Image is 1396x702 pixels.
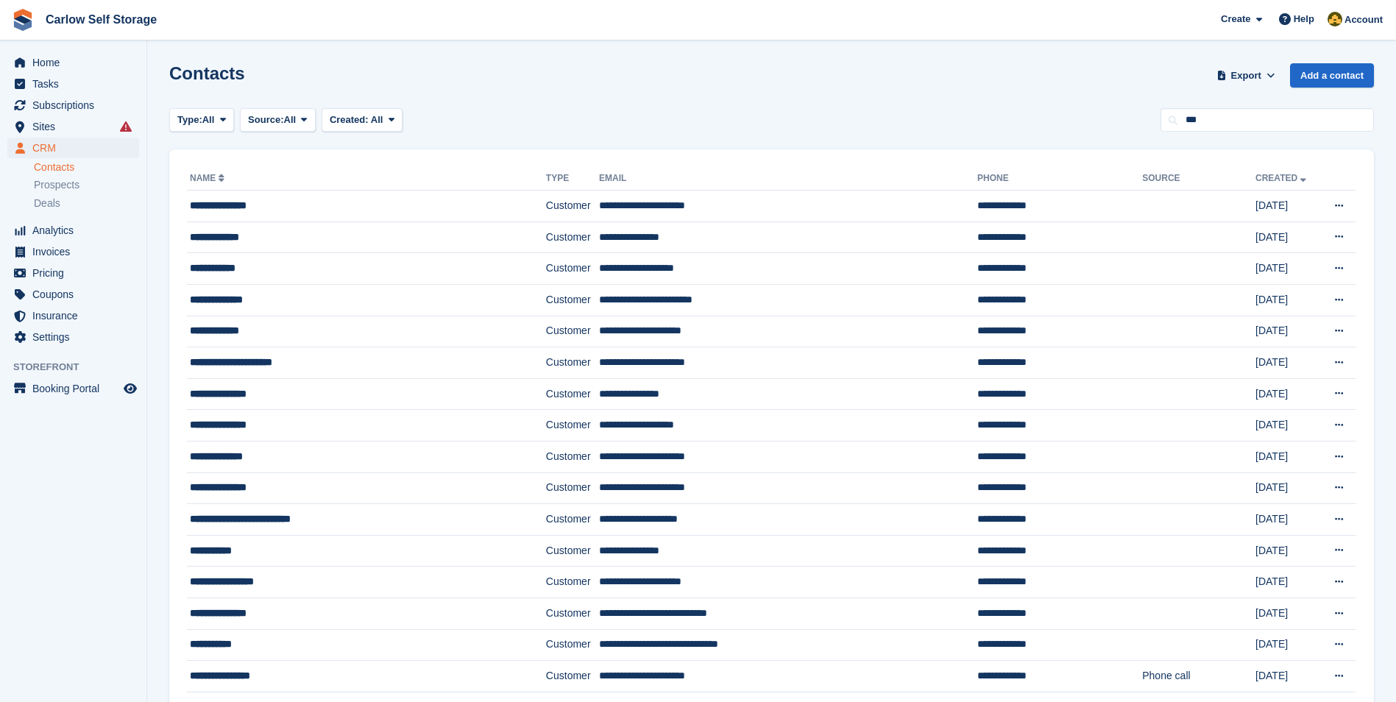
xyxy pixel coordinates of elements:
span: Export [1231,68,1261,83]
td: [DATE] [1255,284,1319,316]
span: Insurance [32,305,121,326]
a: menu [7,95,139,116]
a: Created [1255,173,1309,183]
span: Booking Portal [32,378,121,399]
a: menu [7,241,139,262]
a: Add a contact [1290,63,1374,88]
span: Deals [34,196,60,210]
td: Customer [546,598,599,629]
a: Carlow Self Storage [40,7,163,32]
span: Storefront [13,360,146,375]
span: All [202,113,215,127]
td: [DATE] [1255,378,1319,410]
span: Help [1294,12,1314,26]
td: Customer [546,410,599,442]
td: [DATE] [1255,472,1319,504]
td: Customer [546,567,599,598]
button: Created: All [322,108,403,132]
td: Customer [546,221,599,253]
span: Tasks [32,74,121,94]
img: stora-icon-8386f47178a22dfd0bd8f6a31ec36ba5ce8667c1dd55bd0f319d3a0aa187defe.svg [12,9,34,31]
a: Contacts [34,160,139,174]
td: [DATE] [1255,441,1319,472]
span: All [371,114,383,125]
a: menu [7,284,139,305]
td: Phone call [1142,661,1255,692]
span: Account [1344,13,1383,27]
td: [DATE] [1255,253,1319,285]
td: [DATE] [1255,661,1319,692]
a: menu [7,74,139,94]
td: Customer [546,504,599,536]
a: Preview store [121,380,139,397]
td: [DATE] [1255,598,1319,629]
span: All [284,113,297,127]
a: menu [7,220,139,241]
a: menu [7,305,139,326]
td: [DATE] [1255,535,1319,567]
td: Customer [546,629,599,661]
span: Source: [248,113,283,127]
td: Customer [546,472,599,504]
span: Create [1221,12,1250,26]
a: Name [190,173,227,183]
span: Type: [177,113,202,127]
th: Phone [977,167,1142,191]
a: Prospects [34,177,139,193]
td: [DATE] [1255,410,1319,442]
td: [DATE] [1255,316,1319,347]
td: [DATE] [1255,504,1319,536]
td: Customer [546,191,599,222]
span: Pricing [32,263,121,283]
td: Customer [546,347,599,379]
button: Source: All [240,108,316,132]
th: Type [546,167,599,191]
span: Settings [32,327,121,347]
td: Customer [546,535,599,567]
span: Coupons [32,284,121,305]
td: Customer [546,316,599,347]
th: Source [1142,167,1255,191]
td: [DATE] [1255,221,1319,253]
td: [DATE] [1255,347,1319,379]
a: menu [7,327,139,347]
span: Analytics [32,220,121,241]
img: Kevin Moore [1328,12,1342,26]
span: Invoices [32,241,121,262]
button: Export [1213,63,1278,88]
a: menu [7,138,139,158]
span: Created: [330,114,369,125]
a: menu [7,263,139,283]
i: Smart entry sync failures have occurred [120,121,132,132]
td: Customer [546,284,599,316]
th: Email [599,167,977,191]
td: [DATE] [1255,567,1319,598]
span: Sites [32,116,121,137]
td: Customer [546,253,599,285]
span: Home [32,52,121,73]
td: Customer [546,441,599,472]
td: [DATE] [1255,191,1319,222]
td: Customer [546,378,599,410]
h1: Contacts [169,63,245,83]
a: menu [7,52,139,73]
td: [DATE] [1255,629,1319,661]
td: Customer [546,661,599,692]
a: Deals [34,196,139,211]
span: CRM [32,138,121,158]
a: menu [7,378,139,399]
span: Prospects [34,178,79,192]
button: Type: All [169,108,234,132]
span: Subscriptions [32,95,121,116]
a: menu [7,116,139,137]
